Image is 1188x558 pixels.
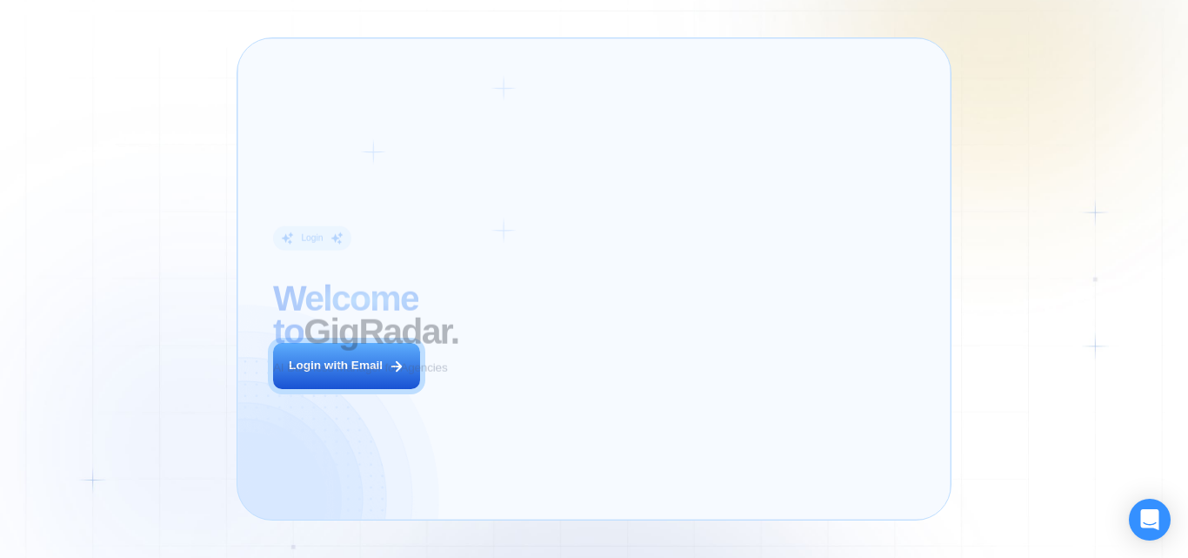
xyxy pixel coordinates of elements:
[1129,499,1171,541] div: Open Intercom Messenger
[273,360,447,377] p: AI Business Manager for Agencies
[301,232,323,245] div: Login
[273,283,543,348] h2: ‍ GigRadar.
[273,279,418,352] span: Welcome to
[289,358,383,374] div: Login with Email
